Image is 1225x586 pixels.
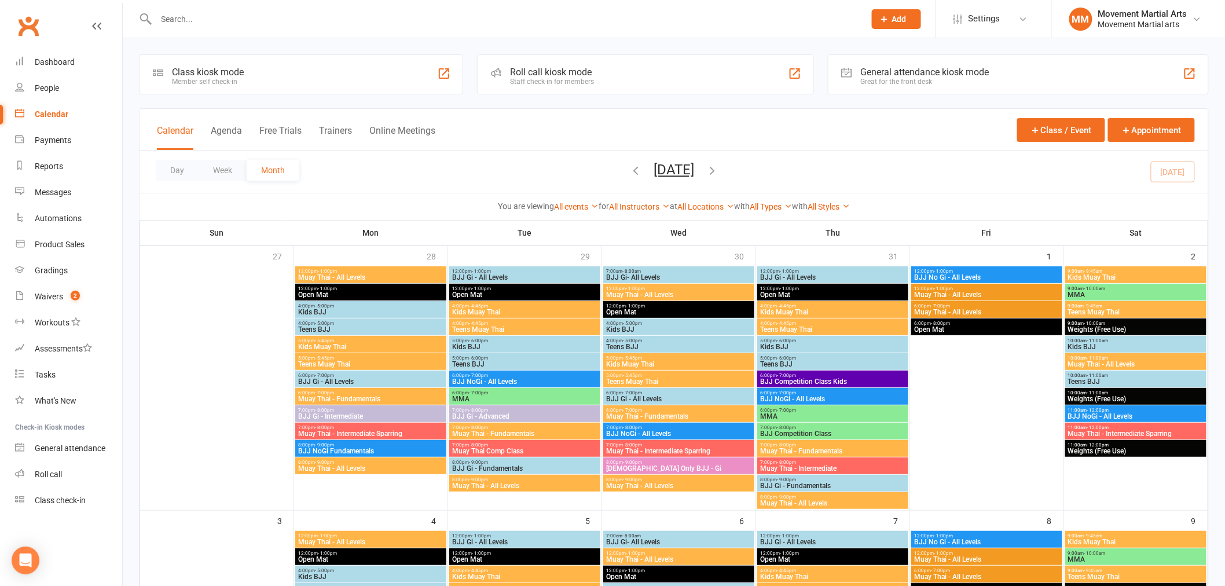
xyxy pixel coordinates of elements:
a: Calendar [15,101,122,127]
span: Kids BJJ [452,343,598,350]
span: - 5:45pm [315,338,334,343]
span: 6:00pm [914,303,1060,309]
div: 27 [273,246,294,265]
span: Settings [969,6,1000,32]
span: - 4:45pm [777,303,796,309]
span: - 8:00pm [777,425,796,430]
button: Free Trials [259,125,302,150]
a: Roll call [15,462,122,488]
span: 7:00pm [298,425,444,430]
a: All Locations [677,202,734,211]
a: Payments [15,127,122,153]
span: Teens Muay Thai [452,326,598,333]
span: - 8:00pm [777,460,796,465]
th: Sat [1064,221,1208,245]
span: 8:00pm [760,477,906,482]
span: 6:00pm [452,373,598,378]
div: Payments [35,135,71,145]
span: - 1:00pm [318,533,337,539]
span: BJJ NoGi - All Levels [452,378,598,385]
span: 7:00pm [452,425,598,430]
span: - 6:00pm [777,356,796,361]
th: Mon [294,221,448,245]
span: - 7:00pm [777,408,796,413]
span: Muay Thai - Intermediate Sparring [606,448,752,455]
span: - 1:00pm [472,269,491,274]
span: 4:00pm [760,303,906,309]
span: BJJ NoGi - All Levels [760,395,906,402]
span: BJJ Gi - Fundamentals [452,465,598,472]
span: - 9:00pm [315,442,334,448]
span: Muay Thai - All Levels [760,500,906,507]
span: Muay Thai - All Levels [606,482,752,489]
span: - 12:00pm [1087,442,1109,448]
span: - 8:00pm [469,425,488,430]
span: 2 [71,291,80,301]
span: - 4:45pm [777,321,796,326]
span: 6:00pm [452,390,598,395]
span: - 1:00pm [318,286,337,291]
th: Thu [756,221,910,245]
span: Kids Muay Thai [760,309,906,316]
span: 12:00pm [452,269,598,274]
span: 12:00pm [760,286,906,291]
div: Great for the front desk [861,78,989,86]
span: 6:00pm [606,390,752,395]
div: Movement Martial Arts [1098,9,1187,19]
span: 12:00pm [298,269,444,274]
span: 7:00pm [298,408,444,413]
span: - 9:00pm [623,477,642,482]
span: - 1:00pm [934,269,953,274]
span: 8:00pm [760,495,906,500]
a: All Types [750,202,792,211]
span: - 7:00pm [623,408,642,413]
span: 6:00pm [606,408,752,413]
strong: with [792,202,808,211]
button: Calendar [157,125,193,150]
span: - 5:45pm [315,356,334,361]
span: - 8:00pm [931,321,950,326]
span: - 11:00am [1087,356,1109,361]
span: BJJ Gi - All Levels [452,274,598,281]
span: BJJ Competition Class Kids [760,378,906,385]
span: 6:00pm [760,408,906,413]
strong: at [670,202,677,211]
th: Fri [910,221,1064,245]
span: - 5:00pm [623,321,642,326]
span: 6:00pm [914,321,1060,326]
span: 7:00pm [606,425,752,430]
span: - 10:00am [1084,286,1106,291]
span: 11:00am [1068,425,1204,430]
span: Muay Thai - All Levels [914,309,1060,316]
span: - 1:00pm [472,286,491,291]
span: 9:00am [1068,303,1204,309]
span: - 9:00pm [777,477,796,482]
div: Tasks [35,370,56,379]
span: Muay Thai - All Levels [1068,361,1204,368]
span: 9:00am [1068,321,1204,326]
span: BJJ Gi - Intermediate [298,413,444,420]
span: 5:00pm [760,338,906,343]
span: 12:00pm [606,286,752,291]
span: Kids Muay Thai [1068,274,1204,281]
span: - 8:00pm [777,442,796,448]
span: - 12:00pm [1087,425,1109,430]
button: Month [247,160,299,181]
span: Kids Muay Thai [298,343,444,350]
div: General attendance kiosk mode [861,67,989,78]
button: Add [872,9,921,29]
span: Muay Thai - Fundamentals [606,413,752,420]
a: Class kiosk mode [15,488,122,514]
span: Open Mat [760,291,906,298]
a: Messages [15,180,122,206]
div: Gradings [35,266,68,275]
span: MMA [452,395,598,402]
div: People [35,83,59,93]
span: 8:00pm [606,460,752,465]
button: [DATE] [654,162,694,178]
span: - 9:45am [1084,269,1103,274]
div: Waivers [35,292,63,301]
span: 8:00pm [606,477,752,482]
a: General attendance kiosk mode [15,435,122,462]
span: Open Mat [452,291,598,298]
